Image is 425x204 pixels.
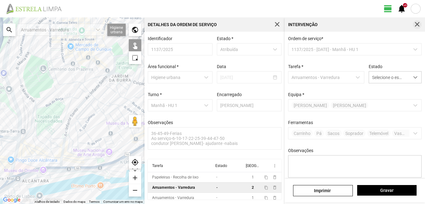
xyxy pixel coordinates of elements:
[129,115,141,127] button: Arraste o Pegman para o mapa para abrir o Street View
[89,200,100,203] a: Termos
[63,200,85,204] button: Dados do mapa
[129,184,141,197] div: remove
[369,64,382,69] label: Estado
[103,200,142,203] a: Comunicar um erro no mapa
[264,196,268,200] span: content_copy
[148,64,179,69] label: Área funcional *
[293,185,353,196] a: Imprimir
[264,185,269,190] button: content_copy
[397,4,406,13] span: notifications
[264,175,268,179] span: content_copy
[216,196,217,200] div: -
[217,36,233,41] label: Estado *
[215,164,227,168] div: Estado
[216,185,218,190] div: -
[216,175,217,179] div: -
[264,195,269,200] button: content_copy
[152,185,195,190] div: Arruamentos - Varredura
[288,36,323,41] span: Ordem de serviço
[246,164,259,168] div: [GEOGRAPHIC_DATA]
[148,36,172,41] label: Identificador
[288,120,313,125] label: Ferramentas
[252,185,254,190] span: 2
[148,120,173,125] label: Observações
[264,175,269,180] button: content_copy
[409,72,422,83] div: dropdown trigger
[288,92,304,97] label: Equipa *
[129,156,141,169] div: my_location
[272,163,277,168] span: more_vert
[152,196,194,200] div: Arruamentos - Varredura
[2,196,22,204] a: Abrir esta área no Google Maps (abre uma nova janela)
[129,24,141,36] div: public
[217,92,242,97] label: Encarregado
[152,175,198,179] div: Papeleiras - Recolha de lixo
[264,186,268,190] span: content_copy
[129,172,141,184] div: add
[272,195,277,200] span: delete_outline
[357,185,417,196] button: Gravar
[3,24,16,36] div: search
[272,185,277,190] span: delete_outline
[252,196,254,200] span: 1
[288,22,318,27] div: Intervenção
[383,4,393,13] span: view_day
[288,64,303,69] label: Tarefa *
[369,72,409,83] span: Selecione o estado
[148,92,162,97] label: Turno *
[272,175,277,180] span: delete_outline
[4,3,68,14] img: file
[107,24,126,36] div: Higiene urbana
[129,39,141,52] div: touch_app
[148,22,217,27] div: Detalhes da Ordem de Serviço
[217,64,226,69] label: Data
[288,148,313,153] label: Observações
[152,164,163,168] div: Tarefa
[2,196,22,204] img: Google
[252,175,254,179] span: 1
[360,188,413,193] span: Gravar
[403,3,407,7] div: +9
[129,52,141,64] div: highlight_alt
